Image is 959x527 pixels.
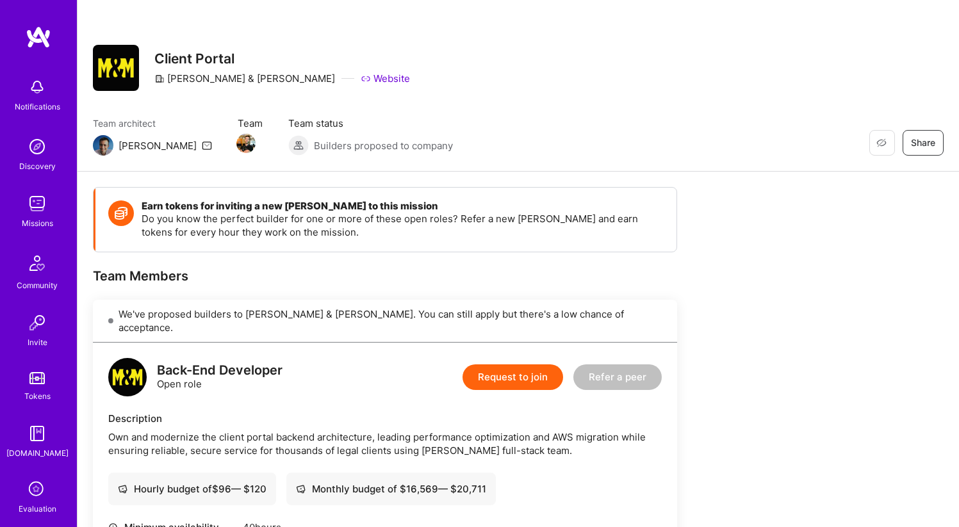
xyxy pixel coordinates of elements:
[108,358,147,396] img: logo
[93,135,113,156] img: Team Architect
[24,310,50,336] img: Invite
[118,484,127,494] i: icon Cash
[154,72,335,85] div: [PERSON_NAME] & [PERSON_NAME]
[154,74,165,84] i: icon CompanyGray
[24,74,50,100] img: bell
[314,139,453,152] span: Builders proposed to company
[22,216,53,230] div: Missions
[24,389,51,403] div: Tokens
[463,364,563,390] button: Request to join
[288,117,453,130] span: Team status
[93,45,139,91] img: Company Logo
[157,364,283,377] div: Back-End Developer
[903,130,944,156] button: Share
[157,364,283,391] div: Open role
[119,139,197,152] div: [PERSON_NAME]
[93,300,677,343] div: We've proposed builders to [PERSON_NAME] & [PERSON_NAME]. You can still apply but there's a low c...
[24,134,50,159] img: discovery
[118,482,266,496] div: Hourly budget of $ 96 — $ 120
[19,502,56,515] div: Evaluation
[108,412,662,425] div: Description
[142,200,664,212] h4: Earn tokens for inviting a new [PERSON_NAME] to this mission
[24,191,50,216] img: teamwork
[26,26,51,49] img: logo
[17,279,58,292] div: Community
[25,478,49,502] i: icon SelectionTeam
[911,136,935,149] span: Share
[15,100,60,113] div: Notifications
[296,482,486,496] div: Monthly budget of $ 16,569 — $ 20,711
[22,248,53,279] img: Community
[29,372,45,384] img: tokens
[876,138,887,148] i: icon EyeClosed
[202,140,212,150] i: icon Mail
[28,336,47,349] div: Invite
[93,268,677,284] div: Team Members
[19,159,56,173] div: Discovery
[361,72,410,85] a: Website
[296,484,306,494] i: icon Cash
[154,51,410,67] h3: Client Portal
[238,133,254,154] a: Team Member Avatar
[24,421,50,446] img: guide book
[108,200,134,226] img: Token icon
[93,117,212,130] span: Team architect
[236,134,256,153] img: Team Member Avatar
[142,212,664,239] p: Do you know the perfect builder for one or more of these open roles? Refer a new [PERSON_NAME] an...
[6,446,69,460] div: [DOMAIN_NAME]
[238,117,263,130] span: Team
[573,364,662,390] button: Refer a peer
[108,430,662,457] div: Own and modernize the client portal backend architecture, leading performance optimization and AW...
[288,135,309,156] img: Builders proposed to company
